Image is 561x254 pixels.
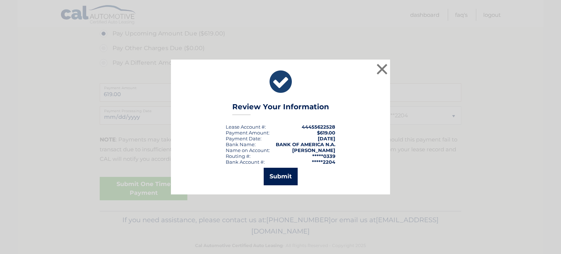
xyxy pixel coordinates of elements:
div: Payment Amount: [226,130,270,136]
div: Routing #: [226,153,251,159]
span: $619.00 [317,130,335,136]
div: Bank Name: [226,141,256,147]
div: Name on Account: [226,147,270,153]
span: Payment Date [226,136,260,141]
strong: BANK OF AMERICA N.A. [276,141,335,147]
button: Submit [264,168,298,185]
h3: Review Your Information [232,102,329,115]
div: Bank Account #: [226,159,265,165]
div: Lease Account #: [226,124,266,130]
button: × [375,62,389,76]
div: : [226,136,262,141]
strong: 44455622528 [302,124,335,130]
span: [DATE] [318,136,335,141]
strong: [PERSON_NAME] [292,147,335,153]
